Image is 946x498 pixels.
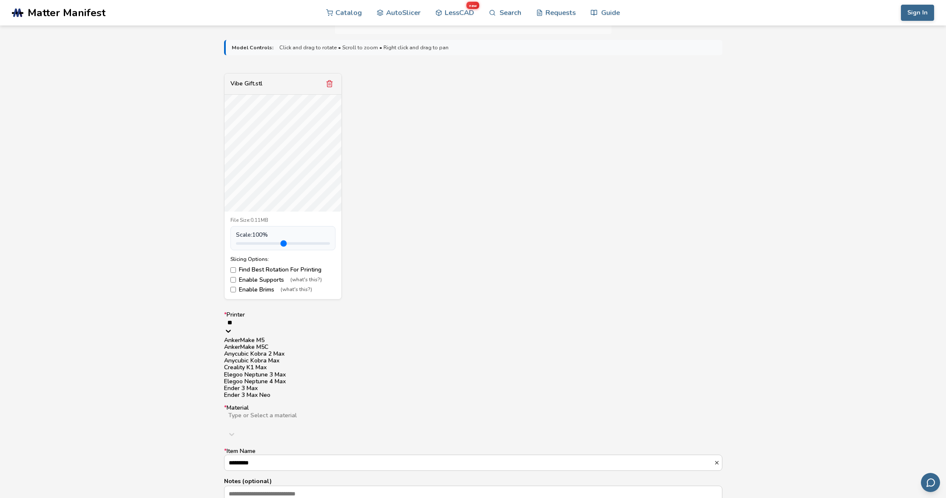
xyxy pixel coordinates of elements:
button: Send feedback via email [921,473,940,492]
div: AnkerMake M5C [224,344,722,351]
button: Sign In [901,5,934,21]
div: Creality K1 Max [224,364,722,371]
div: Type or Select a material [228,412,718,419]
p: Notes (optional) [224,477,722,486]
span: (what's this?) [281,287,312,293]
label: Find Best Rotation For Printing [230,266,335,273]
input: Enable Brims(what's this?) [230,287,236,292]
div: AnkerMake M5 [224,337,722,344]
strong: Model Controls: [232,45,273,51]
div: Elegoo Neptune 3 Max [224,371,722,378]
span: Scale: 100 % [236,232,268,238]
button: Remove model [324,78,335,90]
input: *PrinterAnkerMake M5AnkerMake M5CAnycubic Kobra 2 MaxAnycubic Kobra MaxCreality K1 MaxElegoo Nept... [227,319,719,326]
label: Printer [224,311,722,399]
div: Vibe Gift.stl [230,80,262,87]
input: Enable Supports(what's this?) [230,277,236,283]
span: new [466,2,479,9]
button: *Item Name [714,460,722,466]
span: (what's this?) [290,277,322,283]
label: Enable Brims [230,286,335,293]
div: Ender 3 Max [224,385,722,392]
input: Find Best Rotation For Printing [230,267,236,273]
span: Matter Manifest [28,7,105,19]
div: Anycubic Kobra 2 Max [224,351,722,357]
div: File Size: 0.11MB [230,218,335,224]
input: *MaterialType or Select a material [227,419,497,426]
label: Material [224,405,722,442]
div: Ender 3 Max Neo [224,392,722,399]
div: Slicing Options: [230,256,335,262]
input: *Item Name [224,455,714,470]
div: Anycubic Kobra Max [224,357,722,364]
label: Enable Supports [230,277,335,283]
div: Elegoo Neptune 4 Max [224,378,722,385]
span: Click and drag to rotate • Scroll to zoom • Right click and drag to pan [279,45,449,51]
label: Item Name [224,448,722,471]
